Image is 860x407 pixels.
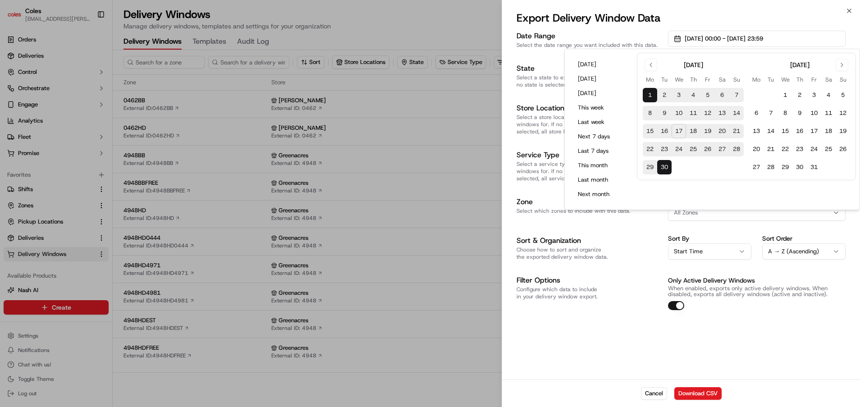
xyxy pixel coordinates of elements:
[836,59,848,71] button: Go to next month
[715,88,729,102] button: 6
[517,114,661,135] p: Select a store location to export delivery windows for. If no store location is selected, all sto...
[729,106,744,120] button: 14
[778,160,792,174] button: 29
[778,106,792,120] button: 8
[668,235,751,242] label: Sort By
[657,142,672,156] button: 23
[5,127,73,143] a: 📗Knowledge Base
[821,142,836,156] button: 25
[764,142,778,156] button: 21
[517,275,661,286] h3: Filter Options
[9,132,16,139] div: 📗
[684,60,703,69] div: [DATE]
[657,75,672,84] th: Tuesday
[9,9,27,27] img: Nash
[686,75,700,84] th: Thursday
[18,131,69,140] span: Knowledge Base
[778,142,792,156] button: 22
[836,142,850,156] button: 26
[517,41,661,49] p: Select the date range you want included with this data.
[792,160,807,174] button: 30
[686,124,700,138] button: 18
[657,124,672,138] button: 16
[807,160,821,174] button: 31
[517,246,661,261] p: Choose how to sort and organize the exported delivery window data.
[657,160,672,174] button: 30
[517,286,661,300] p: Configure which data to include in your delivery window export.
[807,75,821,84] th: Friday
[574,73,628,85] button: [DATE]
[778,124,792,138] button: 15
[715,75,729,84] th: Saturday
[657,106,672,120] button: 9
[517,207,661,215] p: Select which zones to include with this data.
[764,160,778,174] button: 28
[672,106,686,120] button: 10
[686,106,700,120] button: 11
[836,75,850,84] th: Sunday
[76,132,83,139] div: 💻
[517,11,846,25] h2: Export Delivery Window Data
[672,124,686,138] button: 17
[764,124,778,138] button: 14
[686,88,700,102] button: 4
[85,131,145,140] span: API Documentation
[574,159,628,172] button: This month
[31,95,114,102] div: We're available if you need us!
[807,142,821,156] button: 24
[64,152,109,160] a: Powered byPylon
[792,106,807,120] button: 9
[643,75,657,84] th: Monday
[792,75,807,84] th: Thursday
[643,106,657,120] button: 8
[574,116,628,128] button: Last week
[778,88,792,102] button: 1
[821,88,836,102] button: 4
[574,130,628,143] button: Next 7 days
[715,106,729,120] button: 13
[90,153,109,160] span: Pylon
[700,75,715,84] th: Friday
[574,58,628,71] button: [DATE]
[643,124,657,138] button: 15
[836,106,850,120] button: 12
[762,235,846,242] label: Sort Order
[821,124,836,138] button: 18
[574,188,628,201] button: Next month
[574,174,628,186] button: Last month
[517,197,661,207] h3: Zone
[674,209,698,217] span: All Zones
[749,124,764,138] button: 13
[807,88,821,102] button: 3
[790,60,810,69] div: [DATE]
[517,160,661,182] p: Select a service type to export delivery windows for. If no service type is selected, all service...
[685,35,763,43] span: [DATE] 00:00 - [DATE] 23:59
[729,75,744,84] th: Sunday
[836,88,850,102] button: 5
[821,75,836,84] th: Saturday
[9,86,25,102] img: 1736555255976-a54dd68f-1ca7-489b-9aae-adbdc363a1c4
[715,124,729,138] button: 20
[807,106,821,120] button: 10
[700,88,715,102] button: 5
[715,142,729,156] button: 27
[574,87,628,100] button: [DATE]
[517,63,661,74] h3: State
[517,150,661,160] h3: Service Type
[668,286,846,297] p: When enabled, exports only active delivery windows. When disabled, exports all delivery windows (...
[686,142,700,156] button: 25
[668,205,846,221] button: All Zones
[792,88,807,102] button: 2
[749,75,764,84] th: Monday
[643,142,657,156] button: 22
[517,74,661,88] p: Select a state to export delivery windows for. If no state is selected, all states will be included.
[517,31,661,41] h3: Date Range
[668,31,846,47] button: [DATE] 00:00 - [DATE] 23:59
[700,106,715,120] button: 12
[729,88,744,102] button: 7
[657,88,672,102] button: 2
[821,106,836,120] button: 11
[729,124,744,138] button: 21
[778,75,792,84] th: Wednesday
[792,142,807,156] button: 23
